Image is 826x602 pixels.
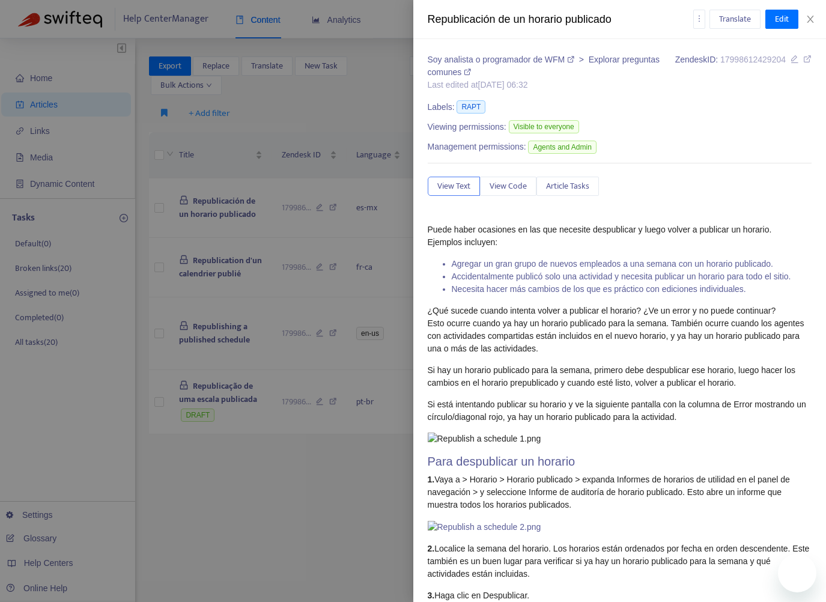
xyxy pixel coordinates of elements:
a: Soy analista o programador de WFM [428,55,577,64]
button: more [693,10,705,29]
button: Translate [709,10,761,29]
span: View Code [490,180,527,193]
div: Last edited at [DATE] 06:32 [428,79,662,91]
span: Puede haber ocasiones en las que necesite despublicar y luego volver a publicar un horario. Ejemp... [428,225,772,247]
img: Republish a schedule 2.png [428,521,541,534]
iframe: Button to launch messaging window [778,554,816,592]
span: 17998612429204 [720,55,786,64]
button: Edit [765,10,798,29]
li: Necesita hacer más cambios de los que es práctico con ediciones individuales. [452,283,812,296]
span: View Text [437,180,470,193]
span: Localice la semana del horario. Los horarios están ordenados por fecha en orden descendente. Este... [428,544,810,579]
span: more [695,14,703,23]
span: RAPT [457,100,485,114]
span: Translate [719,13,751,26]
span: Labels: [428,101,455,114]
button: View Code [480,177,536,196]
div: > [428,53,662,79]
span: Agents and Admin [528,141,596,154]
span: Si está intentando publicar su horario y ve la siguiente pantalla con la columna de Error mostran... [428,400,806,422]
div: Republicación de un horario publicado [428,11,693,28]
span: close [806,14,815,24]
li: Accidentalmente publicó solo una actividad y necesita publicar un horario para todo el sitio. [452,270,812,283]
span: Viewing permissions: [428,121,506,133]
span: Management permissions: [428,141,526,153]
button: Close [802,14,819,25]
li: Agregar un gran grupo de nuevos empleados a una semana con un horario publicado. [452,258,812,270]
strong: 3. [428,591,435,600]
span: Vaya a > Horario > Horario publicado > expanda Informes de horarios de utilidad en el panel de na... [428,475,790,509]
img: Republish a schedule 1.png [428,433,541,445]
span: Edit [775,13,789,26]
span: Si hay un horario publicado para la semana, primero debe despublicar ese horario, luego hacer los... [428,365,795,388]
strong: 1. [428,475,435,484]
span: Article Tasks [546,180,589,193]
button: View Text [428,177,480,196]
h2: Para despublicar un horario [428,454,812,469]
div: Zendesk ID: [675,53,812,91]
span: 2. [428,544,435,553]
span: Visible to everyone [509,120,579,133]
button: Article Tasks [536,177,599,196]
span: ¿Qué sucede cuando intenta volver a publicar el horario? ¿Ve un error y no puede continuar? Esto ... [428,306,804,353]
